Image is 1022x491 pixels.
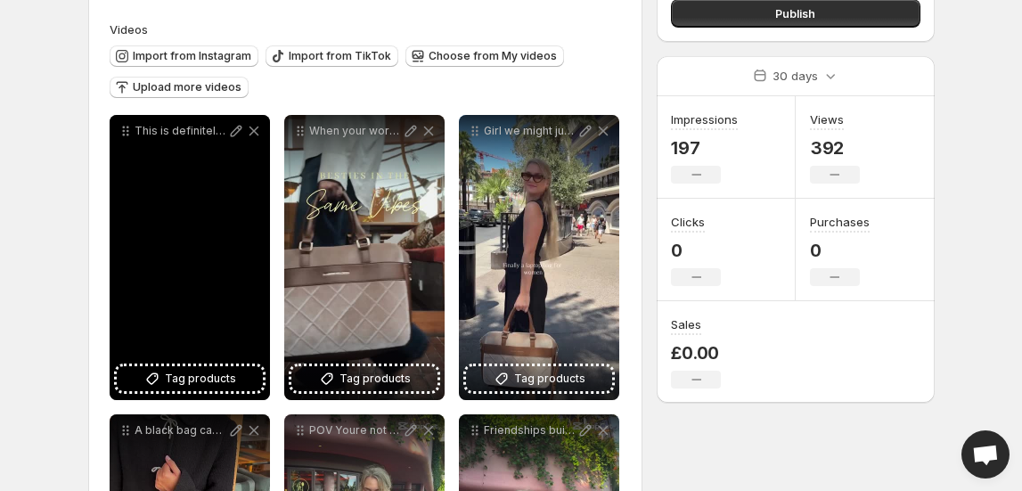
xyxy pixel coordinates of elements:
[671,240,721,261] p: 0
[466,366,612,391] button: Tag products
[810,213,870,231] h3: Purchases
[135,124,227,138] p: This is definitely one I need maisonvelours laptopbag workbag corporategirl laptopbagforwomen wor...
[429,49,557,63] span: Choose from My videos
[961,430,1010,479] div: Open chat
[110,115,270,400] div: This is definitely one I need maisonvelours laptopbag workbag corporategirl laptopbagforwomen wor...
[514,370,585,388] span: Tag products
[309,124,402,138] p: When your workfriend has the same style as you
[289,49,391,63] span: Import from TikTok
[671,315,701,333] h3: Sales
[339,370,411,388] span: Tag products
[117,366,263,391] button: Tag products
[810,137,860,159] p: 392
[459,115,619,400] div: Girl we might just have to get rid of that old ugly laptop bag workbag laptopbag worktote corpora...
[810,110,844,128] h3: Views
[133,80,241,94] span: Upload more videos
[266,45,398,67] button: Import from TikTok
[405,45,564,67] button: Choose from My videos
[484,423,576,438] p: Friendships built on vision boards coffee dates matching work bags
[484,124,576,138] p: Girl we might just have to get rid of that old ugly laptop bag workbag laptopbag worktote corpora...
[810,240,870,261] p: 0
[291,366,437,391] button: Tag products
[671,342,721,364] p: £0.00
[284,115,445,400] div: When your workfriend has the same style as youTag products
[110,77,249,98] button: Upload more videos
[671,213,705,231] h3: Clicks
[110,22,148,37] span: Videos
[165,370,236,388] span: Tag products
[671,110,738,128] h3: Impressions
[110,45,258,67] button: Import from Instagram
[135,423,227,438] p: A black bag can never go wrong right workbag laptopbag corporategirl workbagsforwomen workoutfit ...
[133,49,251,63] span: Import from Instagram
[309,423,402,438] p: POV Youre not even trying to impress anyone But somehow you still do Its the bag Its always the bag
[775,4,815,22] span: Publish
[773,67,818,85] p: 30 days
[671,137,738,159] p: 197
